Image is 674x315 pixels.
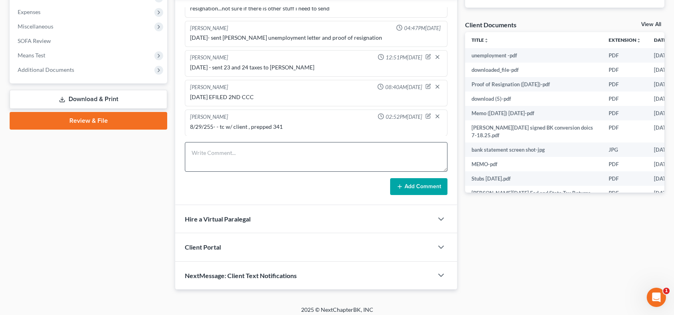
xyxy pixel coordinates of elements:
td: [PERSON_NAME][DATE] signed BK conversion doics 7-18.25.pdf [465,120,602,142]
div: [PERSON_NAME] [190,54,228,62]
i: unfold_more [636,38,641,43]
td: PDF [602,186,648,208]
a: View All [641,22,661,27]
button: Add Comment [390,178,447,195]
td: Proof of Resignation ([DATE])-pdf [465,77,602,91]
a: Extensionunfold_more [609,37,641,43]
a: SOFA Review [11,34,167,48]
span: 12:51PM[DATE] [386,54,422,61]
td: unemployment -pdf [465,48,602,63]
div: [PERSON_NAME] [190,113,228,121]
a: Review & File [10,112,167,130]
div: [PERSON_NAME] [190,24,228,32]
td: PDF [602,171,648,186]
span: Means Test [18,52,45,59]
td: MEMO-pdf [465,157,602,171]
span: 04:47PM[DATE] [404,24,441,32]
td: PDF [602,91,648,106]
span: Miscellaneous [18,23,53,30]
td: PDF [602,63,648,77]
span: NextMessage: Client Text Notifications [185,272,297,279]
span: Expenses [18,8,40,15]
iframe: Intercom live chat [647,288,666,307]
div: 8/29/255- - tc w/ client , prepped 341 [190,123,442,131]
div: [DATE] EFILED 2ND CCC [190,93,442,101]
span: 02:52PM[DATE] [386,113,422,121]
td: PDF [602,120,648,142]
span: Additional Documents [18,66,74,73]
div: [DATE]- sent [PERSON_NAME] unemployment letter and proof of resignation [190,34,442,42]
td: bank statement screen shot-jpg [465,142,602,157]
td: PDF [602,157,648,171]
td: JPG [602,142,648,157]
div: [DATE] - sent 23 and 24 taxes to [PERSON_NAME] [190,63,442,71]
span: 08:40AM[DATE] [385,83,422,91]
td: Memo ([DATE]) [DATE]-pdf [465,106,602,120]
td: PDF [602,106,648,120]
span: SOFA Review [18,37,51,44]
a: Titleunfold_more [472,37,489,43]
td: downloaded_file-pdf [465,63,602,77]
div: [PERSON_NAME] [190,83,228,91]
a: Download & Print [10,90,167,109]
td: download (5)-pdf [465,91,602,106]
span: Client Portal [185,243,221,251]
span: 1 [663,288,670,294]
td: PDF [602,77,648,91]
div: Client Documents [465,20,516,29]
td: Stubs [DATE].pdf [465,171,602,186]
span: Hire a Virtual Paralegal [185,215,251,223]
td: PDF [602,48,648,63]
i: unfold_more [484,38,489,43]
td: [PERSON_NAME][DATE] Fed and State Tax Returns-pdf [465,186,602,208]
